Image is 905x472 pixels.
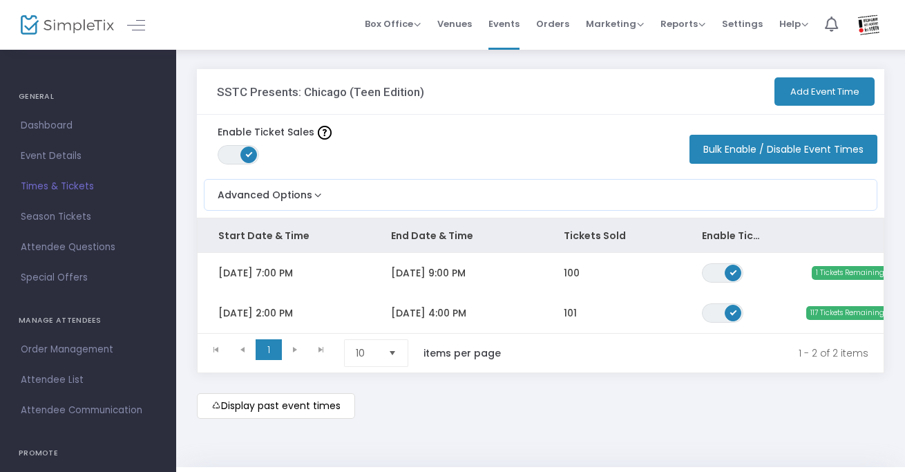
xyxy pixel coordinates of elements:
span: Help [779,17,808,30]
span: Attendee Questions [21,238,155,256]
span: Venues [437,6,472,41]
span: 117 Tickets Remaining [806,306,888,320]
span: Order Management [21,341,155,359]
button: Bulk Enable / Disable Event Times [689,135,877,164]
span: Page 1 [256,339,282,360]
label: items per page [423,346,501,360]
img: question-mark [318,126,332,140]
button: Select [383,340,402,366]
span: Season Tickets [21,208,155,226]
span: Attendee Communication [21,402,155,419]
span: [DATE] 2:00 PM [218,306,293,320]
button: Advanced Options [204,180,325,202]
span: Dashboard [21,117,155,135]
th: Start Date & Time [198,218,370,253]
span: Attendee List [21,371,155,389]
span: Box Office [365,17,421,30]
span: Orders [536,6,569,41]
div: Data table [198,218,884,333]
span: Times & Tickets [21,178,155,196]
span: Marketing [586,17,644,30]
span: [DATE] 7:00 PM [218,266,293,280]
span: [DATE] 9:00 PM [391,266,466,280]
h4: GENERAL [19,83,158,111]
span: 100 [564,266,580,280]
span: Settings [722,6,763,41]
span: ON [730,308,737,315]
th: Tickets Sold [543,218,681,253]
span: 1 Tickets Remaining [812,266,888,280]
span: ON [730,268,737,275]
span: Event Details [21,147,155,165]
th: Enable Ticket Sales [681,218,785,253]
m-button: Display past event times [197,393,355,419]
button: Add Event Time [774,77,875,106]
h3: SSTC Presents: Chicago (Teen Edition) [217,85,424,99]
span: [DATE] 4:00 PM [391,306,466,320]
h4: MANAGE ATTENDEES [19,307,158,334]
span: Events [488,6,520,41]
span: ON [246,151,253,158]
h4: PROMOTE [19,440,158,467]
th: End Date & Time [370,218,543,253]
span: Reports [660,17,705,30]
span: Special Offers [21,269,155,287]
span: 101 [564,306,577,320]
span: 10 [356,346,377,360]
kendo-pager-info: 1 - 2 of 2 items [530,339,868,367]
label: Enable Ticket Sales [218,125,332,140]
